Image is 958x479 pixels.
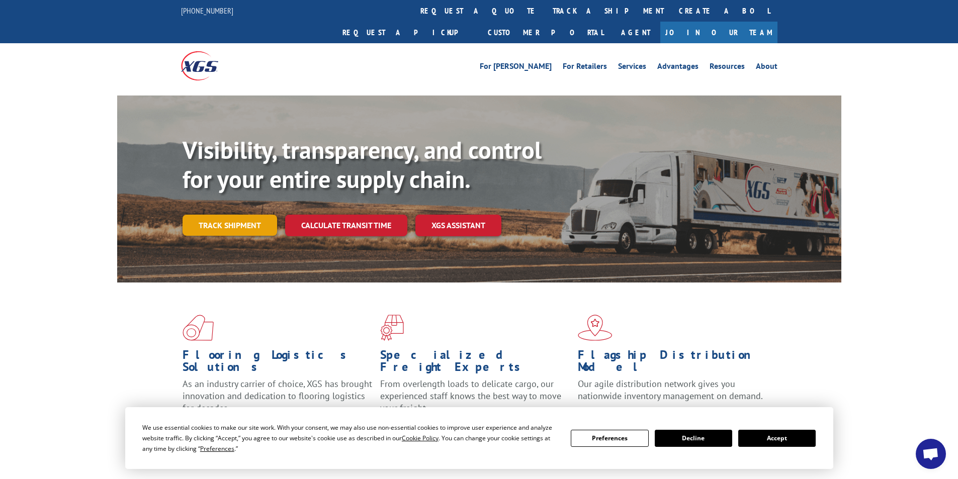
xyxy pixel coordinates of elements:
a: Request a pickup [335,22,480,43]
span: Cookie Policy [402,434,439,442]
span: Our agile distribution network gives you nationwide inventory management on demand. [578,378,763,402]
p: From overlength loads to delicate cargo, our experienced staff knows the best way to move your fr... [380,378,570,423]
a: Track shipment [183,215,277,236]
span: Preferences [200,444,234,453]
a: XGS ASSISTANT [415,215,501,236]
a: For [PERSON_NAME] [480,62,552,73]
h1: Specialized Freight Experts [380,349,570,378]
a: Customer Portal [480,22,611,43]
button: Preferences [571,430,648,447]
div: Cookie Consent Prompt [125,407,833,469]
a: For Retailers [563,62,607,73]
h1: Flooring Logistics Solutions [183,349,373,378]
img: xgs-icon-total-supply-chain-intelligence-red [183,315,214,341]
a: Calculate transit time [285,215,407,236]
img: xgs-icon-flagship-distribution-model-red [578,315,613,341]
button: Accept [738,430,816,447]
img: xgs-icon-focused-on-flooring-red [380,315,404,341]
span: As an industry carrier of choice, XGS has brought innovation and dedication to flooring logistics... [183,378,372,414]
div: We use essential cookies to make our site work. With your consent, we may also use non-essential ... [142,422,559,454]
a: About [756,62,777,73]
a: Join Our Team [660,22,777,43]
button: Decline [655,430,732,447]
div: Open chat [916,439,946,469]
b: Visibility, transparency, and control for your entire supply chain. [183,134,542,195]
a: [PHONE_NUMBER] [181,6,233,16]
a: Agent [611,22,660,43]
a: Resources [710,62,745,73]
a: Services [618,62,646,73]
h1: Flagship Distribution Model [578,349,768,378]
a: Advantages [657,62,699,73]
